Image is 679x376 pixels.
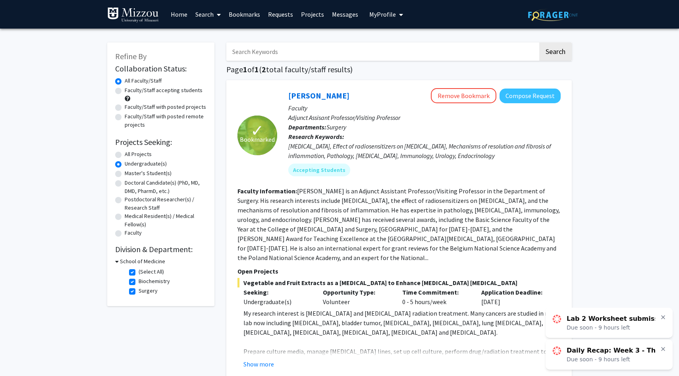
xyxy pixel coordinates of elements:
[288,113,561,122] p: Adjunct Assisant Professor/Visiting Professor
[226,42,538,61] input: Search Keywords
[500,89,561,103] button: Compose Request to Yujiang Fang
[481,287,549,297] p: Application Deadline:
[115,245,206,254] h2: Division & Department:
[125,77,162,85] label: All Faculty/Staff
[125,169,172,177] label: Master's Student(s)
[539,42,572,61] button: Search
[402,287,470,297] p: Time Commitment:
[107,7,159,23] img: University of Missouri Logo
[125,212,206,229] label: Medical Resident(s) / Medical Fellow(s)
[115,51,147,61] span: Refine By
[288,141,561,160] div: [MEDICAL_DATA], Effect of radiosensitizers on [MEDICAL_DATA], Mechanisms of resolution and fibros...
[288,91,349,100] a: [PERSON_NAME]
[288,123,326,131] b: Departments:
[240,135,275,144] span: Bookmarked
[255,64,259,74] span: 1
[396,287,476,307] div: 0 - 5 hours/week
[125,86,203,94] label: Faculty/Staff accepting students
[264,0,297,28] a: Requests
[243,309,553,336] span: My research interest is [MEDICAL_DATA] and [MEDICAL_DATA] radiation treatment. Many cancers are s...
[139,277,170,285] label: Biochemistry
[243,287,311,297] p: Seeking:
[288,103,561,113] p: Faculty
[528,9,578,21] img: ForagerOne Logo
[237,187,560,262] fg-read-more: [PERSON_NAME] is an Adjunct Assistant Professor/Visiting Professor in the Department of Surgery. ...
[125,179,206,195] label: Doctoral Candidate(s) (PhD, MD, DMD, PharmD, etc.)
[288,133,344,141] b: Research Keywords:
[237,278,561,287] span: Vegetable and Fruit Extracts as a [MEDICAL_DATA] to Enhance [MEDICAL_DATA] [MEDICAL_DATA]
[431,88,496,103] button: Remove Bookmark
[243,64,247,74] span: 1
[243,347,552,374] span: Prepare culture media, manage [MEDICAL_DATA] lines, set up cell culture, perform drug/radiation t...
[243,297,311,307] div: Undergraduate(s)
[139,268,164,276] label: (Select All)
[125,150,152,158] label: All Projects
[139,287,158,295] label: Surgery
[237,187,297,195] b: Faculty Information:
[115,137,206,147] h2: Projects Seeking:
[328,0,362,28] a: Messages
[323,287,390,297] p: Opportunity Type:
[226,65,572,74] h1: Page of ( total faculty/staff results)
[167,0,191,28] a: Home
[125,112,206,129] label: Faculty/Staff with posted remote projects
[297,0,328,28] a: Projects
[225,0,264,28] a: Bookmarks
[243,359,274,369] button: Show more
[288,164,350,176] mat-chip: Accepting Students
[251,127,264,135] span: ✓
[125,103,206,111] label: Faculty/Staff with posted projects
[369,10,396,18] span: My Profile
[120,257,165,266] h3: School of Medicine
[262,64,266,74] span: 2
[237,266,561,276] p: Open Projects
[191,0,225,28] a: Search
[125,229,142,237] label: Faculty
[6,340,34,370] iframe: Chat
[115,64,206,73] h2: Collaboration Status:
[125,195,206,212] label: Postdoctoral Researcher(s) / Research Staff
[475,287,555,307] div: [DATE]
[326,123,346,131] span: Surgery
[317,287,396,307] div: Volunteer
[125,160,167,168] label: Undergraduate(s)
